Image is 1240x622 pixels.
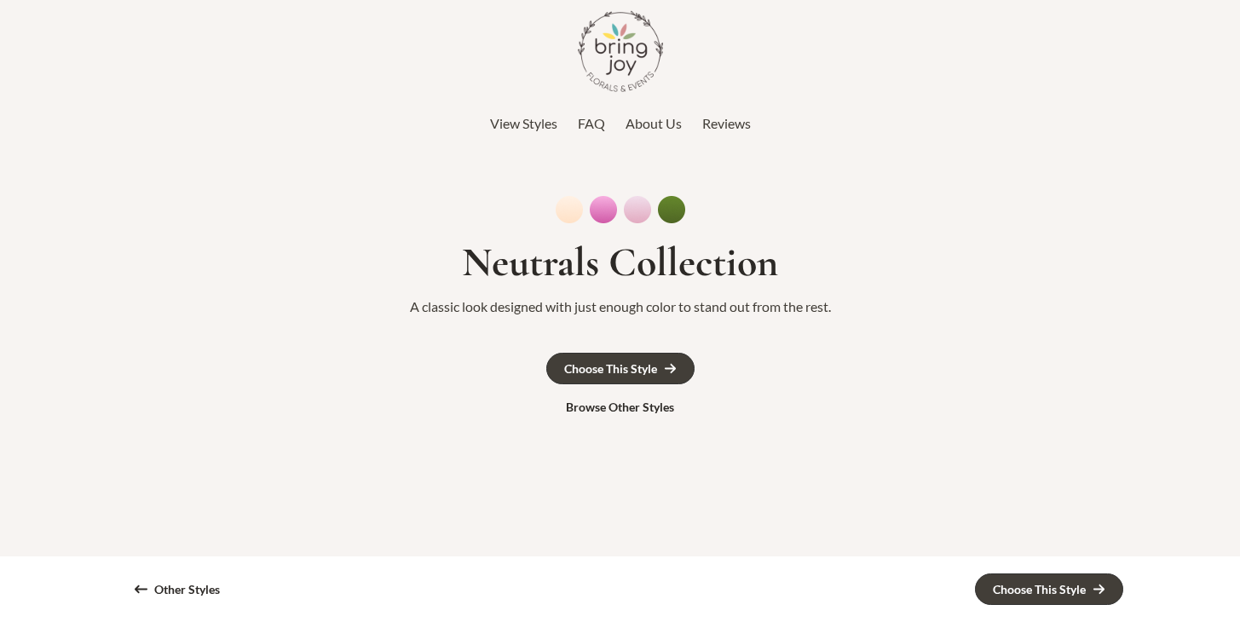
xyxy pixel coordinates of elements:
[546,353,695,384] a: Choose This Style
[993,584,1086,596] div: Choose This Style
[490,115,557,131] span: View Styles
[564,363,657,375] div: Choose This Style
[702,111,751,136] a: Reviews
[549,393,691,422] a: Browse Other Styles
[578,111,605,136] a: FAQ
[626,111,682,136] a: About Us
[490,111,557,136] a: View Styles
[154,584,220,596] div: Other Styles
[626,115,682,131] span: About Us
[109,111,1132,136] nav: Top Header Menu
[566,401,674,413] div: Browse Other Styles
[702,115,751,131] span: Reviews
[578,115,605,131] span: FAQ
[975,573,1123,605] a: Choose This Style
[118,574,237,604] a: Other Styles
